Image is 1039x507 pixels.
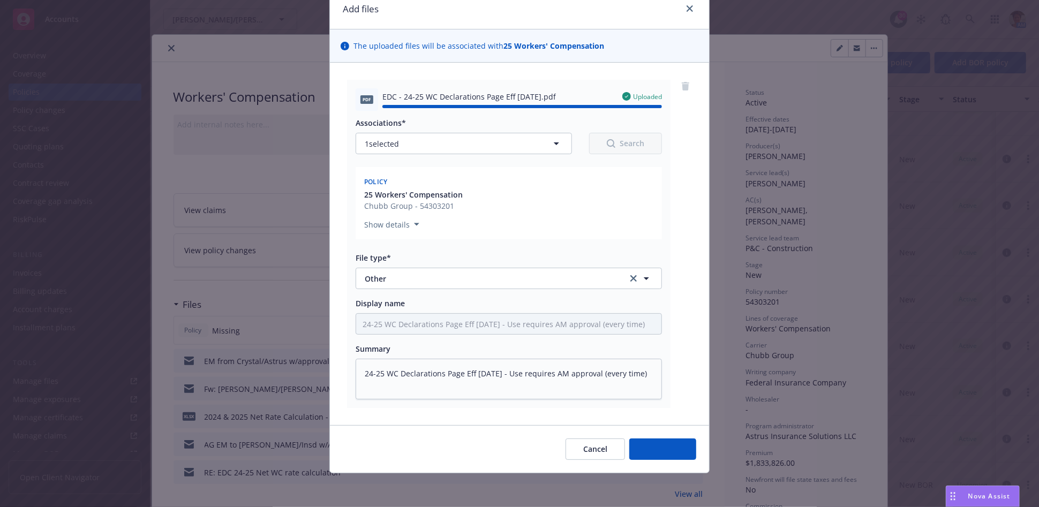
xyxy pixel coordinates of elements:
[356,359,662,399] textarea: 24-25 WC Declarations Page Eff [DATE] - Use requires AM approval (every time)
[356,344,390,354] span: Summary
[629,438,696,460] button: Add files
[356,314,661,334] input: Add display name here...
[946,486,960,506] div: Drag to move
[946,486,1020,507] button: Nova Assist
[968,491,1011,501] span: Nova Assist
[647,444,679,454] span: Add files
[583,444,607,454] span: Cancel
[566,438,625,460] button: Cancel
